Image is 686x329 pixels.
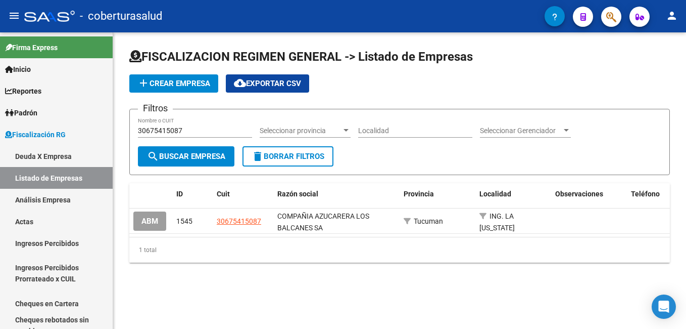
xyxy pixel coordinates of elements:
[147,152,225,161] span: Buscar Empresa
[631,190,660,198] span: Teléfono
[172,183,213,205] datatable-header-cell: ID
[277,212,369,232] span: COMPAÑIA AZUCARERA LOS BALCANES SA
[176,190,183,198] span: ID
[479,190,511,198] span: Localidad
[666,10,678,22] mat-icon: person
[479,212,515,232] span: ING. LA [US_STATE]
[5,86,41,97] span: Reportes
[252,152,324,161] span: Borrar Filtros
[414,217,443,225] span: Tucuman
[129,237,670,263] div: 1 total
[80,5,162,27] span: - coberturasalud
[400,183,475,205] datatable-header-cell: Provincia
[8,10,20,22] mat-icon: menu
[5,129,66,140] span: Fiscalización RG
[137,77,150,89] mat-icon: add
[138,146,234,167] button: Buscar Empresa
[234,79,301,88] span: Exportar CSV
[141,217,158,226] span: ABM
[213,183,273,205] datatable-header-cell: Cuit
[551,183,627,205] datatable-header-cell: Observaciones
[260,127,341,135] span: Seleccionar provincia
[234,77,246,89] mat-icon: cloud_download
[475,183,551,205] datatable-header-cell: Localidad
[147,150,159,162] mat-icon: search
[5,42,58,53] span: Firma Express
[5,64,31,75] span: Inicio
[133,212,166,230] button: ABM
[5,107,37,118] span: Padrón
[404,190,434,198] span: Provincia
[217,217,261,225] span: 30675415087
[138,101,173,115] h3: Filtros
[137,79,210,88] span: Crear Empresa
[129,74,218,93] button: Crear Empresa
[217,190,230,198] span: Cuit
[129,50,473,64] span: FISCALIZACION REGIMEN GENERAL -> Listado de Empresas
[252,150,264,162] mat-icon: delete
[176,217,192,225] span: 1545
[273,183,400,205] datatable-header-cell: Razón social
[277,190,318,198] span: Razón social
[480,127,562,135] span: Seleccionar Gerenciador
[652,295,676,319] div: Open Intercom Messenger
[242,146,333,167] button: Borrar Filtros
[226,74,309,93] button: Exportar CSV
[555,190,603,198] span: Observaciones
